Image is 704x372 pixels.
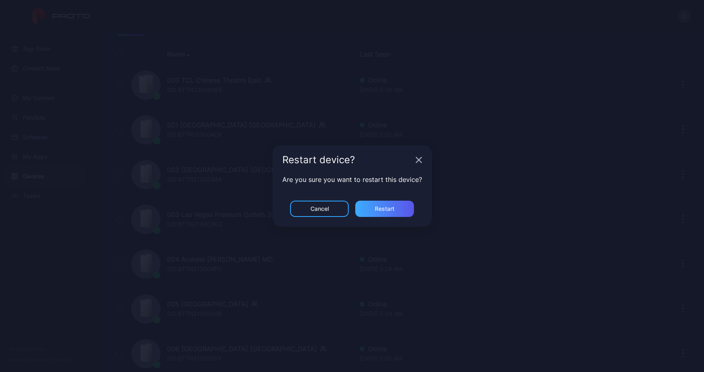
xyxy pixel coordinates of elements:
[355,201,414,217] button: Restart
[282,155,412,165] div: Restart device?
[290,201,349,217] button: Cancel
[282,175,422,184] p: Are you sure you want to restart this device?
[375,206,394,212] div: Restart
[310,206,329,212] div: Cancel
